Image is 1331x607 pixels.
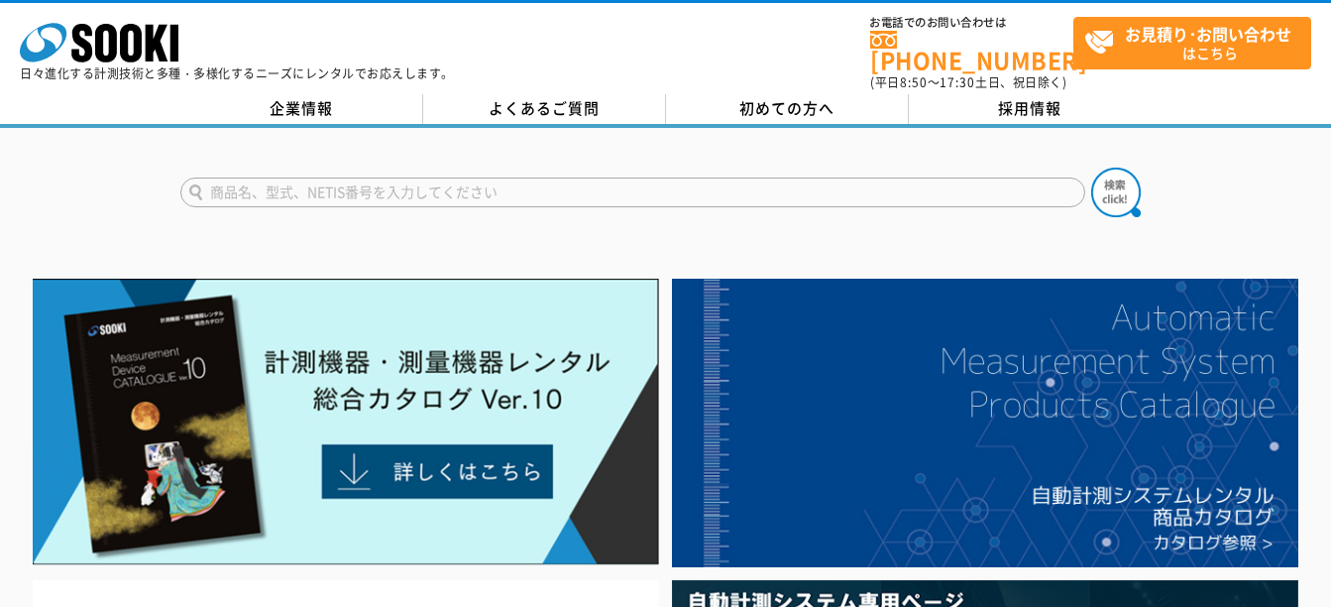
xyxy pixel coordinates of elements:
[180,94,423,124] a: 企業情報
[870,73,1066,91] span: (平日 ～ 土日、祝日除く)
[1125,22,1291,46] strong: お見積り･お問い合わせ
[33,279,659,566] img: Catalog Ver10
[666,94,909,124] a: 初めての方へ
[739,97,834,119] span: 初めての方へ
[180,178,1085,207] input: 商品名、型式、NETIS番号を入力してください
[672,279,1298,568] img: 自動計測システムカタログ
[870,17,1073,29] span: お電話でのお問い合わせは
[1084,18,1310,67] span: はこちら
[20,67,454,79] p: 日々進化する計測技術と多種・多様化するニーズにレンタルでお応えします。
[1091,168,1141,217] img: btn_search.png
[423,94,666,124] a: よくあるご質問
[900,73,928,91] span: 8:50
[940,73,975,91] span: 17:30
[870,31,1073,71] a: [PHONE_NUMBER]
[1073,17,1311,69] a: お見積り･お問い合わせはこちら
[909,94,1152,124] a: 採用情報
